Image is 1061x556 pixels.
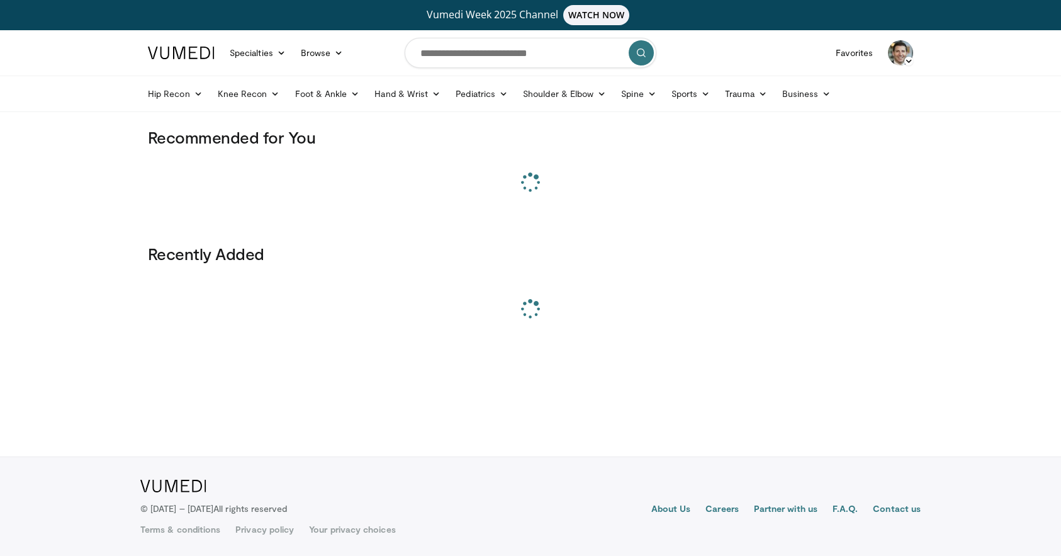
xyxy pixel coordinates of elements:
a: Sports [664,81,718,106]
a: Trauma [717,81,775,106]
span: WATCH NOW [563,5,630,25]
a: Browse [293,40,351,65]
a: Business [775,81,839,106]
a: Pediatrics [448,81,515,106]
a: Shoulder & Elbow [515,81,614,106]
a: About Us [651,502,691,518]
p: © [DATE] – [DATE] [140,502,288,515]
a: Careers [705,502,739,518]
img: Avatar [888,40,913,65]
a: Knee Recon [210,81,288,106]
img: VuMedi Logo [140,480,206,492]
a: Your privacy choices [309,523,395,536]
a: Foot & Ankle [288,81,368,106]
a: Spine [614,81,663,106]
a: Privacy policy [235,523,294,536]
a: Specialties [222,40,293,65]
a: Hand & Wrist [367,81,448,106]
a: F.A.Q. [833,502,858,518]
a: Terms & conditions [140,523,220,536]
a: Hip Recon [140,81,210,106]
h3: Recommended for You [148,127,913,147]
a: Contact us [873,502,921,518]
input: Search topics, interventions [405,38,656,68]
h3: Recently Added [148,244,913,264]
span: All rights reserved [213,503,287,514]
a: Vumedi Week 2025 ChannelWATCH NOW [150,5,911,25]
a: Favorites [828,40,880,65]
a: Partner with us [754,502,817,518]
img: VuMedi Logo [148,47,215,59]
